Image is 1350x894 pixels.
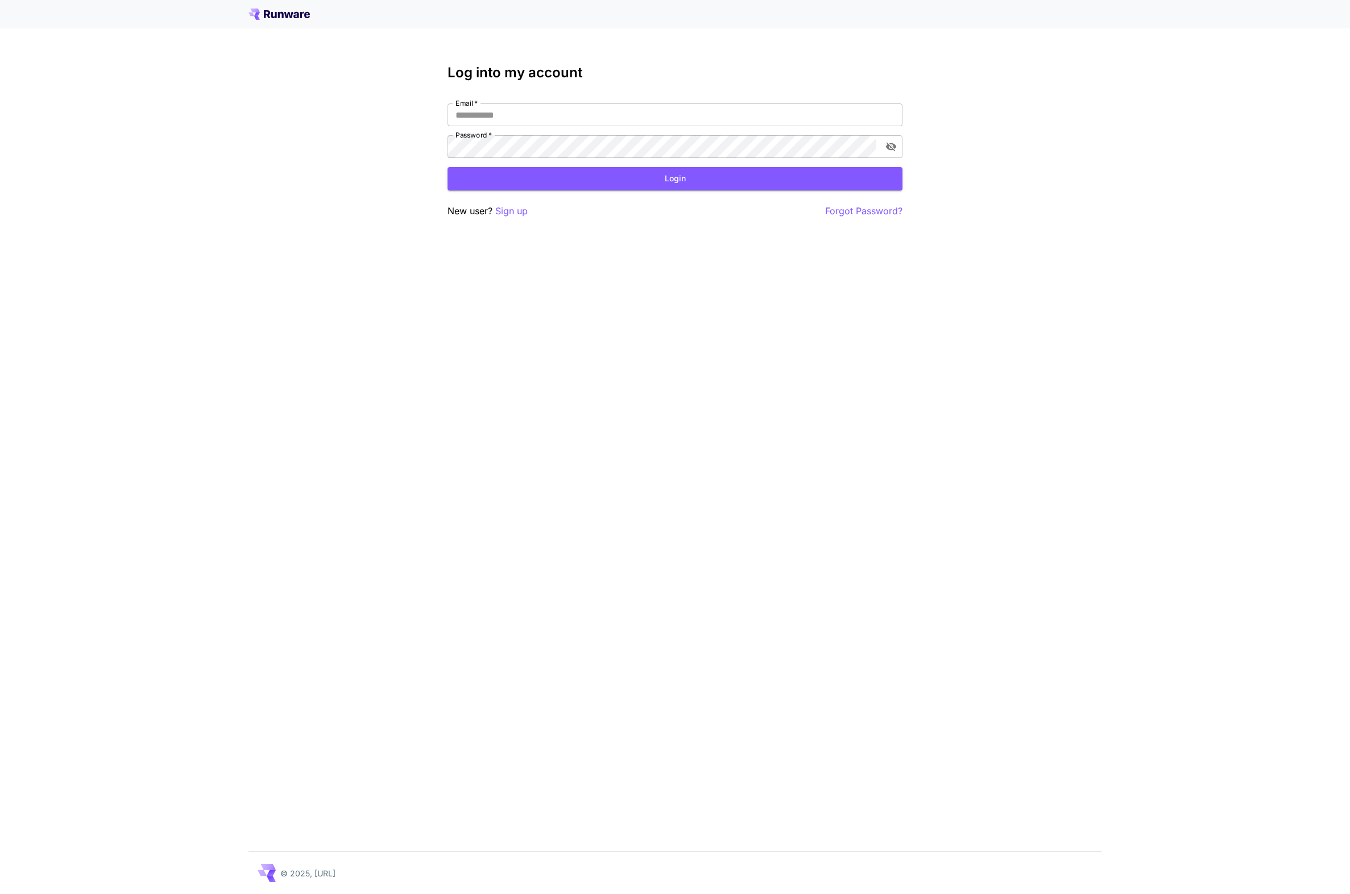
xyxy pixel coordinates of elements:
button: Sign up [495,204,528,218]
button: Forgot Password? [825,204,902,218]
p: © 2025, [URL] [280,867,336,879]
label: Email [455,98,478,108]
h3: Log into my account [448,65,902,81]
label: Password [455,130,492,140]
button: Login [448,167,902,190]
p: New user? [448,204,528,218]
button: toggle password visibility [881,136,901,157]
